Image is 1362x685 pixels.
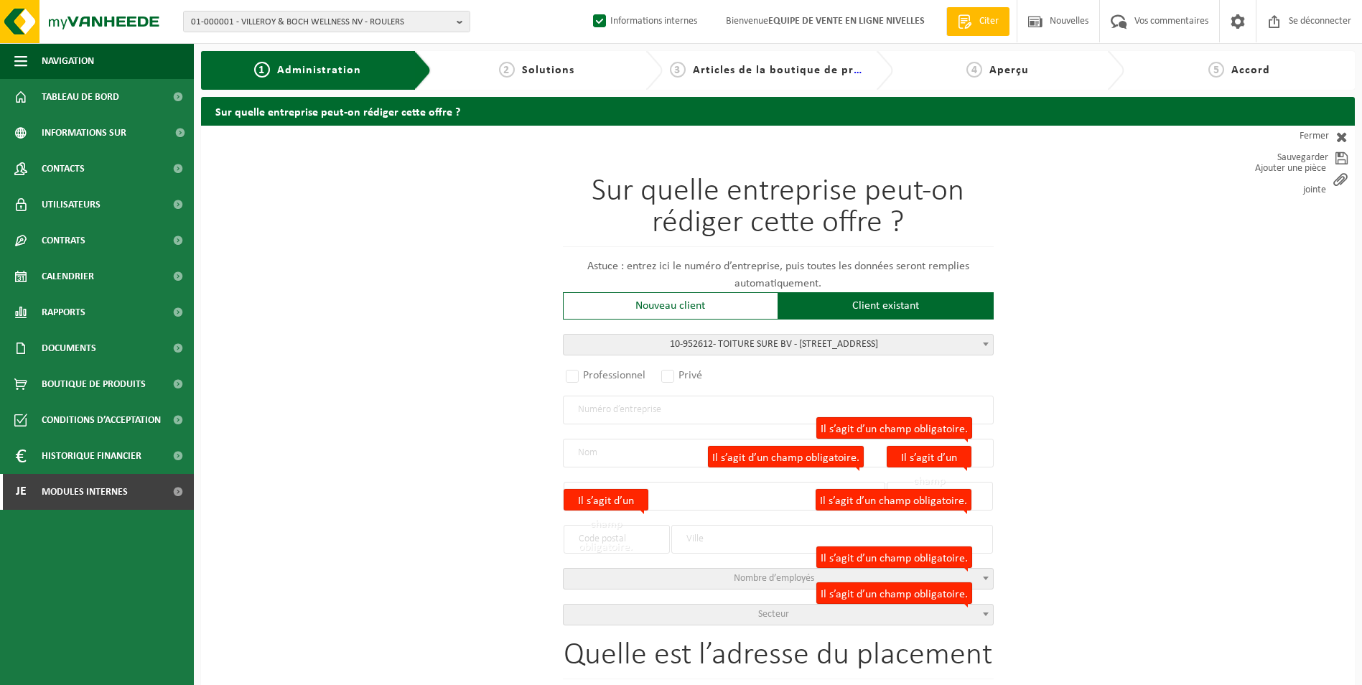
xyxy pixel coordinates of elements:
[563,439,994,467] input: Nom
[726,16,925,27] font: Bienvenue
[563,176,994,247] h1: Sur quelle entreprise peut-on rédiger cette offre ?
[522,65,574,76] span: Solutions
[42,151,85,187] span: Contacts
[1233,158,1326,201] font: Ajouter une pièce jointe
[1277,147,1328,169] font: Sauvegarder
[499,62,515,78] span: 2
[42,43,94,79] span: Navigation
[563,640,994,679] h1: Quelle est l’adresse du placement
[670,62,864,79] a: 3Articles de la boutique de produits
[564,482,885,511] input: Rue
[671,525,993,554] input: Ville
[563,365,650,386] label: Professionnel
[191,11,451,33] span: 01-000001 - VILLEROY & BOCH WELLNESS NV - ROULERS
[564,335,993,355] span: <span class="highlight"><span class="highlight">10-952612</span></span> - TOITURE SURE BV - 8340 ...
[1300,126,1329,147] font: Fermer
[42,330,96,366] span: Documents
[439,62,633,79] a: 2Solutions
[1231,65,1270,76] span: Accord
[734,573,814,584] span: Nombre d’employés
[42,187,101,223] span: Utilisateurs
[14,474,27,510] span: Je
[946,7,1009,36] a: Citer
[563,334,994,355] span: <span class="highlight"><span class="highlight">10-952612</span></span> - TOITURE SURE BV - 8340 ...
[816,417,972,439] label: Il s’agit d’un champ obligatoire.
[778,292,994,320] div: Client existant
[1132,62,1348,79] a: 5Accord
[590,11,697,32] label: Informations internes
[658,365,706,386] label: Privé
[42,438,141,474] span: Historique financier
[563,292,778,320] div: Nouveau client
[708,446,864,467] label: Il s’agit d’un champ obligatoire.
[670,62,686,78] span: 3
[42,474,128,510] span: Modules internes
[816,546,972,568] label: Il s’agit d’un champ obligatoire.
[564,489,648,511] label: Il s’agit d’un champ obligatoire.
[212,62,403,79] a: 1Administration
[693,65,889,76] span: Articles de la boutique de produits
[42,223,85,258] span: Contrats
[42,366,146,402] span: Boutique de produits
[670,339,713,350] span: 10-952612
[42,79,119,115] span: Tableau de bord
[768,16,925,27] strong: EQUIPE DE VENTE EN LIGNE NIVELLES
[887,446,971,467] label: Il s’agit d’un champ obligatoire.
[563,396,994,424] input: Numéro d’entreprise
[201,97,1355,125] h2: Sur quelle entreprise peut-on rédiger cette offre ?
[966,62,982,78] span: 4
[42,294,85,330] span: Rapports
[989,65,1029,76] span: Aperçu
[758,609,789,620] span: Secteur
[1226,126,1355,147] a: Fermer
[254,62,270,78] span: 1
[976,14,1002,29] span: Citer
[42,258,94,294] span: Calendrier
[900,62,1095,79] a: 4Aperçu
[42,402,161,438] span: Conditions d’acceptation
[1226,147,1355,169] a: Sauvegarder
[1208,62,1224,78] span: 5
[816,582,972,604] label: Il s’agit d’un champ obligatoire.
[564,525,670,554] input: Code postal
[563,258,994,292] p: Astuce : entrez ici le numéro d’entreprise, puis toutes les données seront remplies automatiquement.
[1226,169,1355,190] a: Ajouter une pièce jointe
[183,11,470,32] button: 01-000001 - VILLEROY & BOCH WELLNESS NV - ROULERS
[42,115,166,151] span: Informations sur l’entreprise
[277,65,361,76] span: Administration
[816,489,971,511] label: Il s’agit d’un champ obligatoire.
